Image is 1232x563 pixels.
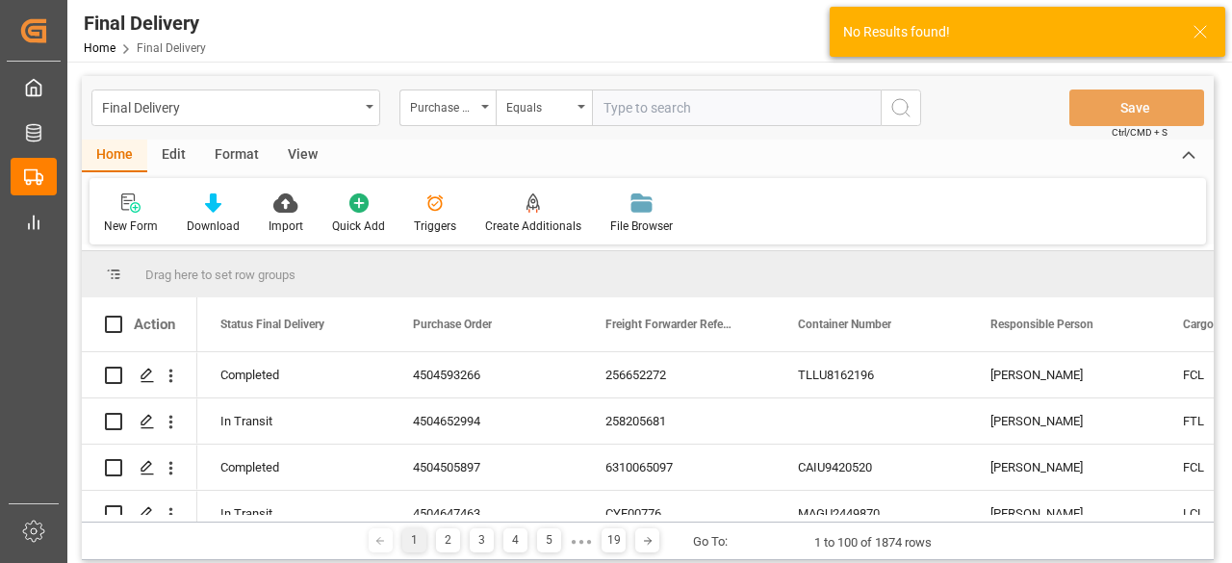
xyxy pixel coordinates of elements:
div: 3 [470,528,494,552]
div: ● ● ● [571,534,592,549]
div: Purchase Order [410,94,475,116]
div: 6310065097 [582,445,775,490]
div: Completed [220,446,367,490]
a: Home [84,41,115,55]
div: 1 to 100 of 1874 rows [814,533,932,552]
span: Drag here to set row groups [145,268,295,282]
div: 258205681 [582,398,775,444]
span: Container Number [798,318,891,331]
div: Press SPACE to select this row. [82,491,197,537]
div: 4504505897 [390,445,582,490]
div: MAGU2449870 [775,491,967,536]
div: [PERSON_NAME] [967,445,1160,490]
div: View [273,140,332,172]
div: [PERSON_NAME] [967,491,1160,536]
div: Format [200,140,273,172]
button: open menu [91,90,380,126]
div: In Transit [220,399,367,444]
div: In Transit [220,492,367,536]
span: Purchase Order [413,318,492,331]
div: Press SPACE to select this row. [82,352,197,398]
div: 1 [402,528,426,552]
span: Status Final Delivery [220,318,324,331]
button: Save [1069,90,1204,126]
div: Edit [147,140,200,172]
div: Triggers [414,218,456,235]
div: Final Delivery [84,9,206,38]
div: Download [187,218,240,235]
div: 4504593266 [390,352,582,397]
div: File Browser [610,218,673,235]
span: Freight Forwarder Reference [605,318,734,331]
div: Equals [506,94,572,116]
div: Create Additionals [485,218,581,235]
div: Go To: [693,532,728,551]
div: 4504652994 [390,398,582,444]
div: 4504647463 [390,491,582,536]
span: Responsible Person [990,318,1093,331]
div: 19 [602,528,626,552]
div: 5 [537,528,561,552]
div: [PERSON_NAME] [967,352,1160,397]
div: Final Delivery [102,94,359,118]
div: Home [82,140,147,172]
div: Quick Add [332,218,385,235]
input: Type to search [592,90,881,126]
div: Import [269,218,303,235]
button: open menu [496,90,592,126]
span: Ctrl/CMD + S [1112,125,1168,140]
div: Press SPACE to select this row. [82,398,197,445]
div: [PERSON_NAME] [967,398,1160,444]
div: No Results found! [843,22,1174,42]
div: Completed [220,353,367,397]
div: Press SPACE to select this row. [82,445,197,491]
div: CYF00776 [582,491,775,536]
div: New Form [104,218,158,235]
button: open menu [399,90,496,126]
button: search button [881,90,921,126]
div: Action [134,316,175,333]
div: 256652272 [582,352,775,397]
div: CAIU9420520 [775,445,967,490]
div: 4 [503,528,527,552]
div: TLLU8162196 [775,352,967,397]
div: 2 [436,528,460,552]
